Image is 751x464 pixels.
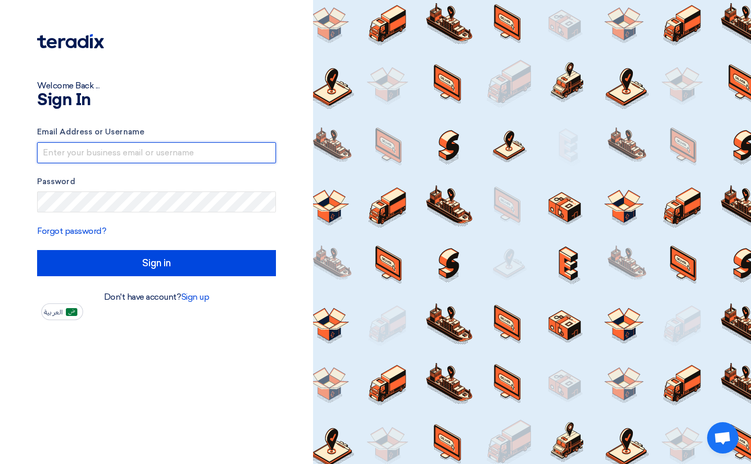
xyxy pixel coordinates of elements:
[44,309,63,316] span: العربية
[41,303,83,320] button: العربية
[37,142,276,163] input: Enter your business email or username
[37,291,276,303] div: Don't have account?
[37,226,106,236] a: Forgot password?
[37,34,104,49] img: Teradix logo
[181,292,210,302] a: Sign up
[707,422,738,454] div: 开放式聊天
[66,308,77,316] img: ar-AR.png
[37,80,276,92] div: Welcome Back ...
[37,126,276,138] label: Email Address or Username
[37,250,276,276] input: Sign in
[37,92,276,109] h1: Sign In
[37,176,276,188] label: Password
